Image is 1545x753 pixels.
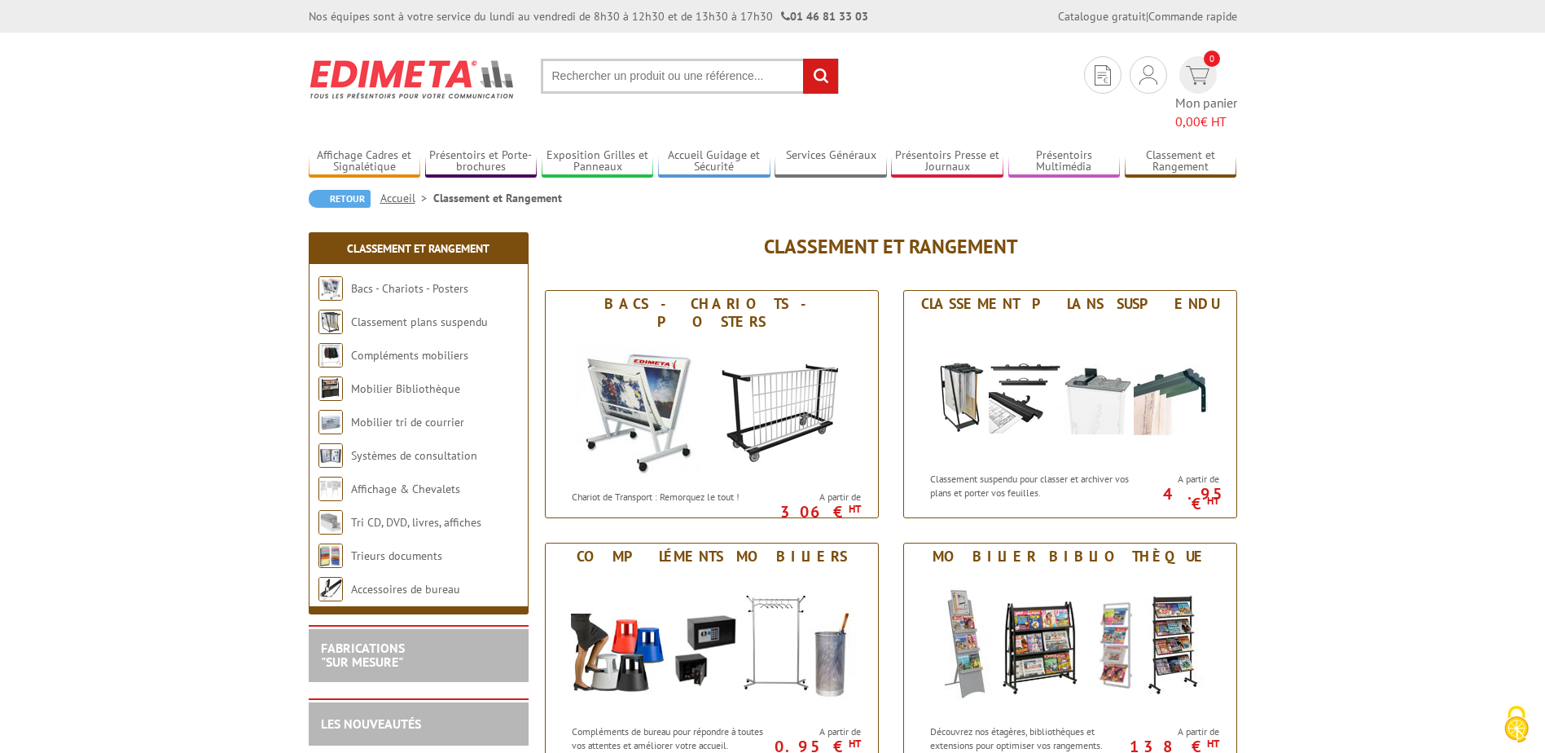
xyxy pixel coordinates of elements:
[351,281,468,296] a: Bacs - Chariots - Posters
[1125,148,1237,175] a: Classement et Rangement
[541,59,839,94] input: Rechercher un produit ou une référence...
[1095,65,1111,86] img: devis rapide
[891,148,1003,175] a: Présentoirs Presse et Journaux
[351,515,481,530] a: Tri CD, DVD, livres, affiches
[849,502,861,516] sup: HT
[542,148,654,175] a: Exposition Grilles et Panneaux
[803,59,838,94] input: rechercher
[1139,65,1157,85] img: devis rapide
[1058,8,1237,24] div: |
[781,9,868,24] strong: 01 46 81 33 03
[930,472,1132,500] p: Classement suspendu pour classer et archiver vos plans et porter vos feuilles.
[380,191,433,205] a: Accueil
[318,577,343,601] img: Accessoires de bureau
[309,8,868,24] div: Nos équipes sont à votre service du lundi au vendredi de 8h30 à 12h30 et de 13h30 à 17h30
[930,724,1132,752] p: Découvrez nos étagères, bibliothèques et extensions pour optimiser vos rangements.
[545,290,879,518] a: Bacs - Chariots - Posters Bacs - Chariots - Posters Chariot de Transport : Remorquez le tout ! A ...
[778,725,861,738] span: A partir de
[849,737,861,751] sup: HT
[550,295,874,331] div: Bacs - Chariots - Posters
[351,482,460,496] a: Affichage & Chevalets
[1496,704,1537,745] img: Cookies (fenêtre modale)
[318,310,343,334] img: Classement plans suspendu
[775,148,887,175] a: Services Généraux
[1008,148,1121,175] a: Présentoirs Multimédia
[561,335,862,482] img: Bacs - Chariots - Posters
[1488,698,1545,753] button: Cookies (fenêtre modale)
[321,716,421,732] a: LES NOUVEAUTÉS
[309,49,516,109] img: Edimeta
[351,548,442,563] a: Trieurs documents
[351,582,460,597] a: Accessoires de bureau
[351,315,488,329] a: Classement plans suspendu
[920,317,1221,464] img: Classement plans suspendu
[318,510,343,535] img: Tri CD, DVD, livres, affiches
[545,236,1237,258] h1: Classement et Rangement
[908,295,1232,313] div: Classement plans suspendu
[309,190,371,208] a: Retour
[770,742,861,751] p: 0.95 €
[1207,737,1219,751] sup: HT
[318,544,343,568] img: Trieurs documents
[1128,489,1219,509] p: 4.95 €
[318,477,343,501] img: Affichage & Chevalets
[1186,66,1209,85] img: devis rapide
[903,290,1237,518] a: Classement plans suspendu Classement plans suspendu Classement suspendu pour classer et archiver ...
[908,548,1232,566] div: Mobilier Bibliothèque
[920,570,1221,716] img: Mobilier Bibliothèque
[351,448,477,463] a: Systèmes de consultation
[1204,51,1220,67] span: 0
[1148,9,1237,24] a: Commande rapide
[347,241,489,256] a: Classement et Rangement
[318,410,343,434] img: Mobilier tri de courrier
[351,348,468,363] a: Compléments mobiliers
[658,148,770,175] a: Accueil Guidage et Sécurité
[1175,56,1237,131] a: devis rapide 0 Mon panier 0,00€ HT
[778,491,861,504] span: A partir de
[425,148,538,175] a: Présentoirs et Porte-brochures
[309,148,421,175] a: Affichage Cadres et Signalétique
[1175,113,1200,130] span: 0,00
[572,490,774,504] p: Chariot de Transport : Remorquez le tout !
[1207,494,1219,508] sup: HT
[1136,725,1219,738] span: A partir de
[1128,742,1219,751] p: 138 €
[318,443,343,468] img: Systèmes de consultation
[1136,473,1219,486] span: A partir de
[572,724,774,752] p: Compléments de bureau pour répondre à toutes vos attentes et améliorer votre accueil.
[1175,112,1237,131] span: € HT
[433,190,562,206] li: Classement et Rangement
[1175,94,1237,131] span: Mon panier
[318,343,343,368] img: Compléments mobiliers
[351,381,460,396] a: Mobilier Bibliothèque
[351,415,464,429] a: Mobilier tri de courrier
[561,570,862,716] img: Compléments mobiliers
[1058,9,1146,24] a: Catalogue gratuit
[318,276,343,301] img: Bacs - Chariots - Posters
[550,548,874,566] div: Compléments mobiliers
[770,507,861,517] p: 306 €
[318,376,343,401] img: Mobilier Bibliothèque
